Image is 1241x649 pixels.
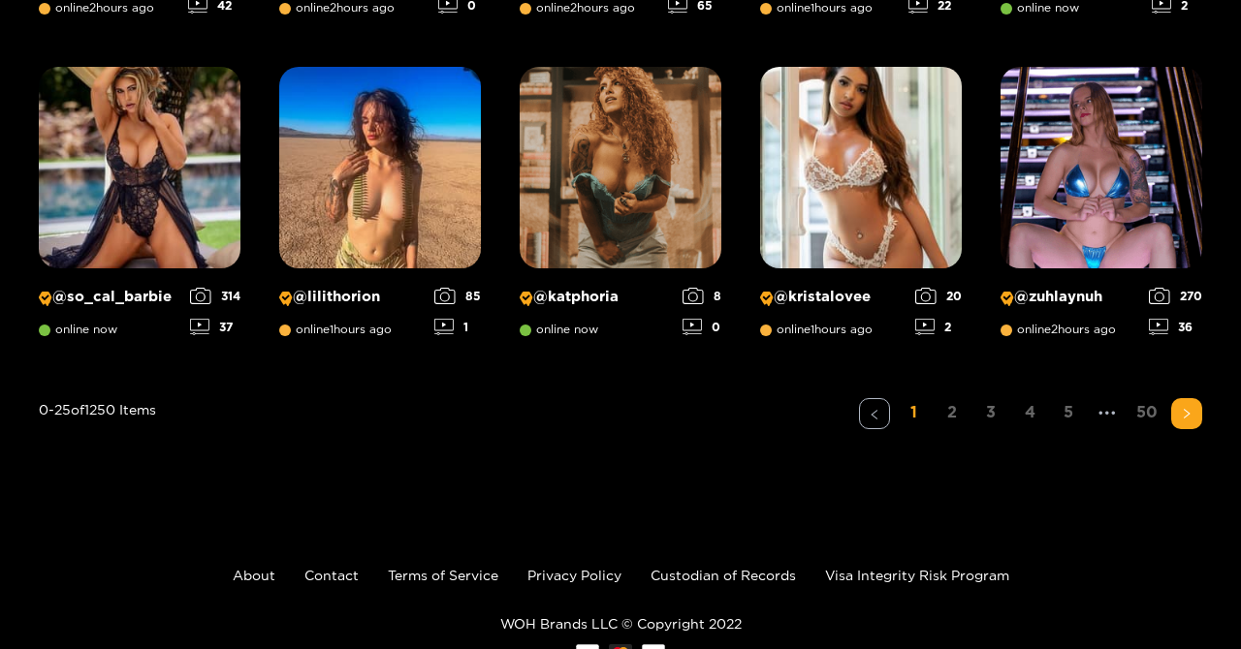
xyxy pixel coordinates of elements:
[760,67,962,350] a: Creator Profile Image: kristalovee@kristaloveeonline1hours ago202
[279,67,481,350] a: Creator Profile Image: lilithorion@lilithoriononline1hours ago851
[520,288,673,306] p: @ katphoria
[279,323,392,336] span: online 1 hours ago
[388,568,498,582] a: Terms of Service
[825,568,1009,582] a: Visa Integrity Risk Program
[279,67,481,268] img: Creator Profile Image: lilithorion
[1092,398,1123,429] span: •••
[1092,398,1123,429] li: Next 5 Pages
[1014,398,1045,429] li: 4
[898,398,929,429] li: 1
[859,398,890,429] button: left
[760,67,962,268] img: Creator Profile Image: kristalovee
[1001,1,1079,15] span: online now
[898,398,929,426] a: 1
[1149,319,1202,335] div: 36
[39,398,156,507] div: 0 - 25 of 1250 items
[279,1,395,15] span: online 2 hours ago
[1130,398,1163,429] li: 50
[233,568,275,582] a: About
[1001,67,1202,268] img: Creator Profile Image: zuhlaynuh
[434,319,481,335] div: 1
[279,288,425,306] p: @ lilithorion
[760,1,873,15] span: online 1 hours ago
[1001,288,1139,306] p: @ zuhlaynuh
[869,409,880,420] span: left
[527,568,621,582] a: Privacy Policy
[1181,408,1193,419] span: right
[937,398,968,426] a: 2
[39,323,117,336] span: online now
[1171,398,1202,429] li: Next Page
[859,398,890,429] li: Previous Page
[1149,288,1202,304] div: 270
[915,319,962,335] div: 2
[1014,398,1045,426] a: 4
[520,323,598,336] span: online now
[434,288,481,304] div: 85
[975,398,1006,426] a: 3
[520,67,721,268] img: Creator Profile Image: katphoria
[651,568,796,582] a: Custodian of Records
[304,568,359,582] a: Contact
[39,1,154,15] span: online 2 hours ago
[39,67,240,350] a: Creator Profile Image: so_cal_barbie@so_cal_barbieonline now31437
[190,319,240,335] div: 37
[760,323,873,336] span: online 1 hours ago
[937,398,968,429] li: 2
[760,288,906,306] p: @ kristalovee
[520,1,635,15] span: online 2 hours ago
[683,288,721,304] div: 8
[915,288,962,304] div: 20
[39,67,240,268] img: Creator Profile Image: so_cal_barbie
[1053,398,1084,429] li: 5
[39,288,180,306] p: @ so_cal_barbie
[1001,323,1116,336] span: online 2 hours ago
[1171,398,1202,429] button: right
[1130,398,1163,426] a: 50
[190,288,240,304] div: 314
[683,319,721,335] div: 0
[520,67,721,350] a: Creator Profile Image: katphoria@katphoriaonline now80
[975,398,1006,429] li: 3
[1053,398,1084,426] a: 5
[1001,67,1202,350] a: Creator Profile Image: zuhlaynuh@zuhlaynuhonline2hours ago27036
